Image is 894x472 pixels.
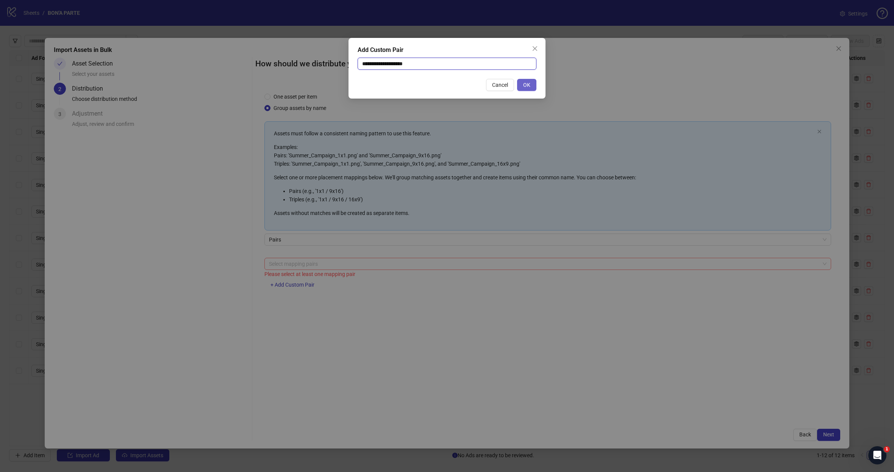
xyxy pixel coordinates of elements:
[358,45,536,55] div: Add Custom Pair
[492,82,508,88] span: Cancel
[532,45,538,52] span: close
[486,79,514,91] button: Cancel
[884,446,890,452] span: 1
[868,446,886,464] iframe: Intercom live chat
[523,82,530,88] span: OK
[529,42,541,55] button: Close
[517,79,536,91] button: OK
